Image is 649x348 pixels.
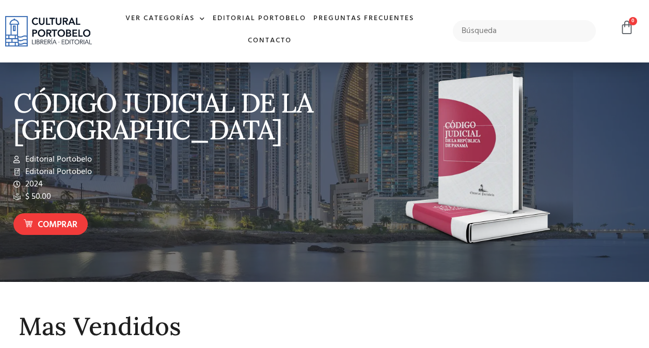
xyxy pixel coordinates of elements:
h2: Mas Vendidos [19,313,630,340]
span: 2024 [23,178,43,191]
span: Editorial Portobelo [23,153,92,166]
a: Ver Categorías [122,8,209,30]
span: Editorial Portobelo [23,166,92,178]
a: Comprar [13,213,88,235]
a: Editorial Portobelo [209,8,310,30]
a: Preguntas frecuentes [310,8,418,30]
span: Comprar [38,218,77,232]
span: $ 50.00 [23,191,51,203]
a: Contacto [244,30,295,52]
p: CÓDIGO JUDICIAL DE LA [GEOGRAPHIC_DATA] [13,89,320,143]
a: 0 [620,20,634,35]
input: Búsqueda [453,20,596,42]
span: 0 [629,17,637,25]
